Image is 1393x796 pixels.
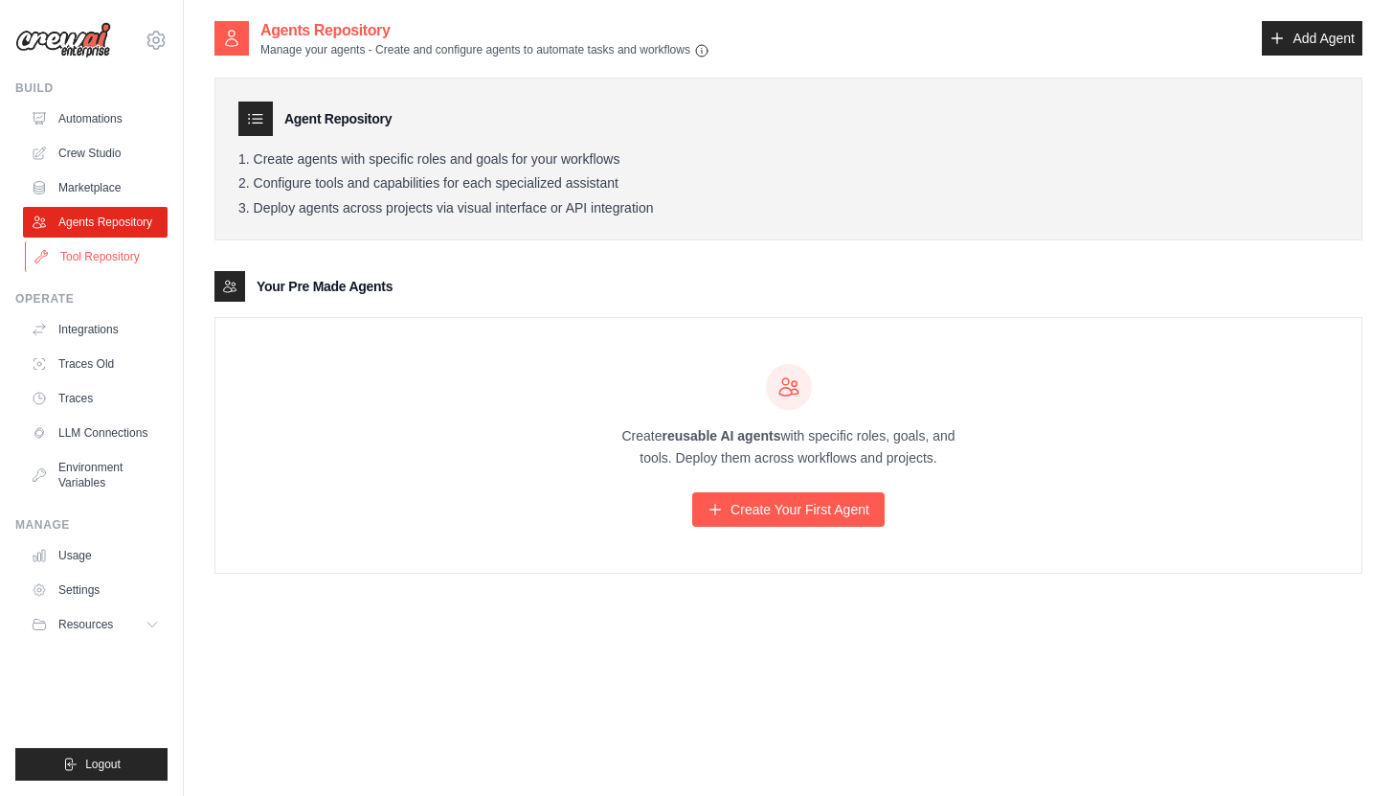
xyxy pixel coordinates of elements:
[238,151,1338,169] li: Create agents with specific roles and goals for your workflows
[23,575,168,605] a: Settings
[257,277,393,296] h3: Your Pre Made Agents
[662,428,780,443] strong: reusable AI agents
[15,517,168,533] div: Manage
[238,175,1338,193] li: Configure tools and capabilities for each specialized assistant
[23,207,168,238] a: Agents Repository
[23,314,168,345] a: Integrations
[692,492,885,527] a: Create Your First Agent
[23,540,168,571] a: Usage
[85,757,121,772] span: Logout
[23,383,168,414] a: Traces
[1262,21,1362,56] a: Add Agent
[260,42,709,58] p: Manage your agents - Create and configure agents to automate tasks and workflows
[15,22,111,58] img: Logo
[15,80,168,96] div: Build
[15,291,168,307] div: Operate
[605,425,973,469] p: Create with specific roles, goals, and tools. Deploy them across workflows and projects.
[15,748,168,781] button: Logout
[23,172,168,203] a: Marketplace
[58,617,113,632] span: Resources
[23,138,168,169] a: Crew Studio
[260,19,709,42] h2: Agents Repository
[284,109,392,128] h3: Agent Repository
[238,200,1338,217] li: Deploy agents across projects via visual interface or API integration
[23,349,168,379] a: Traces Old
[25,241,169,272] a: Tool Repository
[23,103,168,134] a: Automations
[23,452,168,498] a: Environment Variables
[23,609,168,640] button: Resources
[23,418,168,448] a: LLM Connections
